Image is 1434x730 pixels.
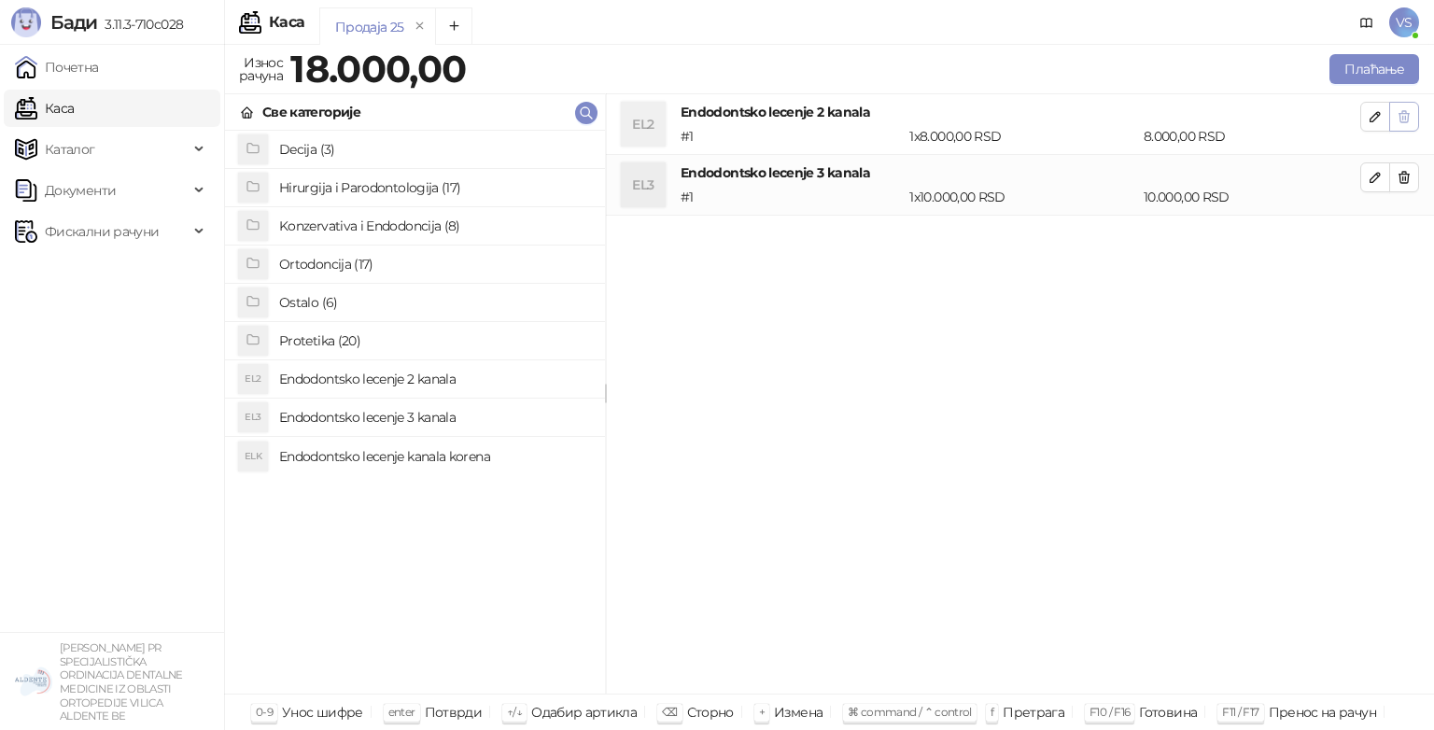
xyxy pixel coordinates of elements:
[50,11,97,34] span: Бади
[279,288,590,317] h4: Ostalo (6)
[388,705,415,719] span: enter
[1090,705,1130,719] span: F10 / F16
[45,172,116,209] span: Документи
[1140,187,1364,207] div: 10.000,00 RSD
[1389,7,1419,37] span: VS
[531,700,637,724] div: Одабир артикла
[238,364,268,394] div: EL2
[687,700,734,724] div: Сторно
[681,162,1360,183] h4: Endodontsko lecenje 3 kanala
[1139,700,1197,724] div: Готовина
[45,131,95,168] span: Каталог
[1003,700,1064,724] div: Претрага
[677,126,906,147] div: # 1
[225,131,605,694] div: grid
[238,442,268,471] div: ELK
[681,102,1360,122] h4: Endodontsko lecenje 2 kanala
[425,700,483,724] div: Потврди
[1269,700,1376,724] div: Пренос на рачун
[906,187,1140,207] div: 1 x 10.000,00 RSD
[906,126,1140,147] div: 1 x 8.000,00 RSD
[282,700,363,724] div: Унос шифре
[279,211,590,241] h4: Konzervativa i Endodoncija (8)
[621,162,666,207] div: EL3
[848,705,972,719] span: ⌘ command / ⌃ control
[1329,54,1419,84] button: Плаћање
[677,187,906,207] div: # 1
[1140,126,1364,147] div: 8.000,00 RSD
[279,402,590,432] h4: Endodontsko lecenje 3 kanala
[45,213,159,250] span: Фискални рачуни
[279,326,590,356] h4: Protetika (20)
[15,49,99,86] a: Почетна
[262,102,360,122] div: Све категорије
[279,442,590,471] h4: Endodontsko lecenje kanala korena
[1352,7,1382,37] a: Документација
[774,700,822,724] div: Измена
[269,15,304,30] div: Каса
[279,134,590,164] h4: Decija (3)
[991,705,993,719] span: f
[335,17,404,37] div: Продаја 25
[238,402,268,432] div: EL3
[60,641,183,723] small: [PERSON_NAME] PR SPECIJALISTIČKA ORDINACIJA DENTALNE MEDICINE IZ OBLASTI ORTOPEDIJE VILICA ALDENT...
[279,173,590,203] h4: Hirurgija i Parodontologija (17)
[97,16,183,33] span: 3.11.3-710c028
[279,364,590,394] h4: Endodontsko lecenje 2 kanala
[235,50,287,88] div: Износ рачуна
[15,663,52,700] img: 64x64-companyLogo-5147c2c0-45e4-4f6f-934a-c50ed2e74707.png
[408,19,432,35] button: remove
[256,705,273,719] span: 0-9
[759,705,765,719] span: +
[662,705,677,719] span: ⌫
[435,7,472,45] button: Add tab
[290,46,466,91] strong: 18.000,00
[15,90,74,127] a: Каса
[1222,705,1258,719] span: F11 / F17
[279,249,590,279] h4: Ortodoncija (17)
[507,705,522,719] span: ↑/↓
[621,102,666,147] div: EL2
[11,7,41,37] img: Logo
